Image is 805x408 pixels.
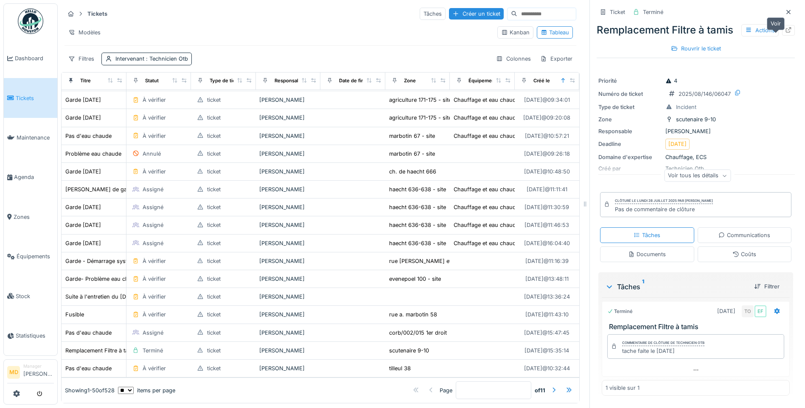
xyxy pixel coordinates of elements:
[115,55,188,63] div: Intervenant
[525,203,569,211] div: [DATE] @ 11:30:59
[523,114,570,122] div: [DATE] @ 09:20:08
[524,150,570,158] div: [DATE] @ 09:26:18
[4,276,57,316] a: Stock
[755,305,766,317] div: EF
[389,132,435,140] div: marbotin 67 - site
[259,132,317,140] div: [PERSON_NAME]
[65,329,112,337] div: Pas d'eau chaude
[741,24,779,36] div: Actions
[606,384,640,392] div: 1 visible sur 1
[259,239,317,247] div: [PERSON_NAME]
[628,250,666,258] div: Documents
[4,118,57,157] a: Maintenance
[207,275,221,283] div: ticket
[143,239,163,247] div: Assigné
[14,213,54,221] span: Zones
[275,77,304,84] div: Responsable
[718,231,770,239] div: Communications
[207,114,221,122] div: ticket
[598,115,662,123] div: Zone
[143,329,163,337] div: Assigné
[389,150,435,158] div: marbotin 67 - site
[664,170,731,182] div: Voir tous les détails
[525,221,569,229] div: [DATE] @ 11:46:53
[609,323,786,331] h3: Remplacement Filtre à tamis
[207,96,221,104] div: ticket
[145,77,159,84] div: Statut
[598,77,662,85] div: Priorité
[17,134,54,142] span: Maintenance
[65,310,84,319] div: Fusible
[84,10,111,18] strong: Tickets
[259,364,317,372] div: [PERSON_NAME]
[389,96,452,104] div: agriculture 171-175 - site
[65,168,101,176] div: Garde [DATE]
[17,252,54,260] span: Équipements
[541,28,569,36] div: Tableau
[65,347,137,355] div: Remplacement Filtre à tamis
[389,347,429,355] div: scutenaire 9-10
[454,185,578,193] div: Chauffage et eau chaude - Haecht 638 - SMET1
[668,140,687,148] div: [DATE]
[622,347,704,355] div: tache faite le [DATE]
[143,96,166,104] div: À vérifier
[524,168,570,176] div: [DATE] @ 10:48:50
[143,275,166,283] div: À vérifier
[525,132,569,140] div: [DATE] @ 10:57:21
[676,115,716,123] div: scutenaire 9-10
[16,292,54,300] span: Stock
[4,316,57,355] a: Statistiques
[65,114,101,122] div: Garde [DATE]
[524,96,570,104] div: [DATE] @ 09:34:01
[389,329,447,337] div: corb/002/015 1er droit
[143,310,166,319] div: À vérifier
[536,53,576,65] div: Exporter
[16,94,54,102] span: Tickets
[65,364,112,372] div: Pas d'eau chaude
[389,203,446,211] div: haecht 636-638 - site
[668,43,724,54] div: Rouvrir le ticket
[259,347,317,355] div: [PERSON_NAME]
[65,185,155,193] div: [PERSON_NAME] de garde [DATE]
[634,231,660,239] div: Tâches
[207,257,221,265] div: ticket
[389,114,452,122] div: agriculture 171-175 - site
[259,329,317,337] div: [PERSON_NAME]
[468,77,496,84] div: Équipement
[207,329,221,337] div: ticket
[598,103,662,111] div: Type de ticket
[501,28,530,36] div: Kanban
[207,132,221,140] div: ticket
[207,364,221,372] div: ticket
[610,8,625,16] div: Ticket
[4,78,57,117] a: Tickets
[607,308,633,315] div: Terminé
[143,114,166,122] div: À vérifier
[525,310,569,319] div: [DATE] @ 11:43:10
[65,275,141,283] div: Garde- Problème eau chaude
[259,310,317,319] div: [PERSON_NAME]
[65,239,101,247] div: Garde [DATE]
[143,221,163,229] div: Assigné
[679,90,731,98] div: 2025/08/146/06047
[143,203,163,211] div: Assigné
[259,275,317,283] div: [PERSON_NAME]
[23,363,54,381] li: [PERSON_NAME]
[389,275,441,283] div: evenepoel 100 - site
[207,185,221,193] div: ticket
[143,132,166,140] div: À vérifier
[259,185,317,193] div: [PERSON_NAME]
[535,386,545,394] strong: of 11
[525,275,569,283] div: [DATE] @ 13:48:11
[524,364,570,372] div: [DATE] @ 10:32:44
[454,132,556,140] div: Chauffage et eau chaude - Marbotin 67
[642,282,644,292] sup: 1
[597,22,795,38] div: Remplacement Filtre à tamis
[420,8,446,20] div: Tâches
[65,293,138,301] div: Suite à l'entretien du [DATE]
[454,221,578,229] div: Chauffage et eau chaude - Haecht 638 - SMET1
[622,340,704,346] div: Commentaire de clôture de Technicien Otb
[259,96,317,104] div: [PERSON_NAME]
[389,168,436,176] div: ch. de haecht 666
[598,90,662,98] div: Numéro de ticket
